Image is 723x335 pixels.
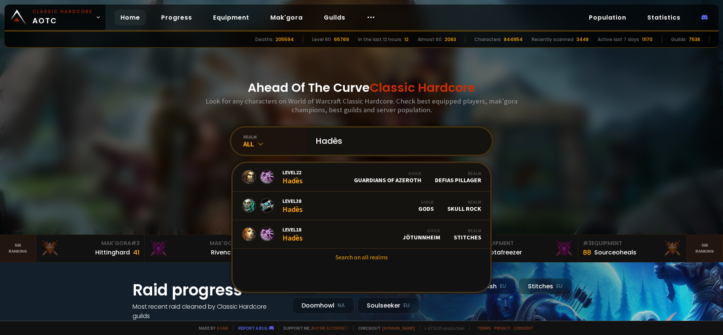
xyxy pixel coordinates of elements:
[532,36,574,43] div: Recently scanned
[358,36,401,43] div: In the last 12 hours
[642,36,653,43] div: 11170
[248,79,475,97] h1: Ahead Of The Curve
[419,325,465,331] span: v. d752d5 - production
[486,248,522,257] div: Notafreezer
[292,297,354,314] div: Doomhowl
[445,36,456,43] div: 2063
[337,302,345,309] small: NA
[282,226,303,242] div: Hadès
[454,228,481,233] div: Realm
[354,171,421,176] div: Guild
[513,325,533,331] a: Consent
[583,239,592,247] span: # 3
[404,36,409,43] div: 12
[500,283,506,290] small: EU
[403,302,410,309] small: EU
[318,10,351,25] a: Guilds
[504,36,523,43] div: 844954
[278,325,349,331] span: Support me,
[131,239,140,247] span: # 3
[477,325,491,331] a: Terms
[519,278,572,294] div: Stitches
[95,248,130,257] div: Hittinghard
[687,235,723,262] a: Seeranking
[671,36,686,43] div: Guilds
[474,239,574,247] div: Equipment
[211,248,235,257] div: Rivench
[474,36,501,43] div: Characters
[282,198,303,204] span: Level 38
[282,198,303,214] div: Hadès
[598,36,639,43] div: Active last 7 days
[32,8,93,26] span: AOTC
[41,239,140,247] div: Mak'Gora
[145,235,253,262] a: Mak'Gora#2Rivench100
[149,239,248,247] div: Mak'Gora
[133,247,140,257] div: 41
[32,8,93,15] small: Classic Hardcore
[470,235,578,262] a: #2Equipment88Notafreezer
[382,325,415,331] a: [DOMAIN_NAME]
[447,199,481,212] div: Skull Rock
[583,247,591,257] div: 88
[5,5,105,30] a: Classic HardcoreAOTC
[334,36,349,43] div: 65769
[233,192,490,220] a: Level38HadèsGuildGODSRealmSkull Rock
[556,283,563,290] small: EU
[311,128,483,155] input: Search a character...
[203,97,520,114] h3: Look for any characters on World of Warcraft Classic Hardcore. Check best equipped players, mak'g...
[194,325,228,331] span: Made by
[282,169,303,176] span: Level 22
[357,297,419,314] div: Soulseeker
[312,36,331,43] div: Level 60
[594,248,636,257] div: Sourceoheals
[583,239,682,247] div: Equipment
[264,10,309,25] a: Mak'gora
[689,36,700,43] div: 7538
[233,220,490,249] a: Level18HadèsGuildJötunnheimRealmStitches
[133,302,283,321] h4: Most recent raid cleaned by Classic Hardcore guilds
[311,325,349,331] a: Buy me a coffee
[454,228,481,241] div: Stitches
[418,199,434,212] div: GODS
[354,171,421,184] div: Guardians of Azeroth
[577,36,589,43] div: 3448
[435,171,481,184] div: Defias Pillager
[282,226,303,233] span: Level 18
[641,10,686,25] a: Statistics
[403,228,440,241] div: Jötunnheim
[233,249,490,265] a: Search on all realms
[276,36,294,43] div: 205594
[243,140,307,148] div: All
[238,325,268,331] a: Report a bug
[255,36,273,43] div: Deaths
[494,325,510,331] a: Privacy
[578,235,687,262] a: #3Equipment88Sourceoheals
[403,228,440,233] div: Guild
[217,325,228,331] a: a fan
[36,235,145,262] a: Mak'Gora#3Hittinghard41
[418,36,442,43] div: Almost 60
[282,169,303,185] div: Hadès
[233,163,490,192] a: Level22HadèsGuildGuardians of AzerothRealmDefias Pillager
[447,199,481,205] div: Realm
[243,134,307,140] div: realm
[435,171,481,176] div: Realm
[133,278,283,302] h1: Raid progress
[370,79,475,96] span: Classic Hardcore
[114,10,146,25] a: Home
[583,10,632,25] a: Population
[353,325,415,331] span: Checkout
[207,10,255,25] a: Equipment
[155,10,198,25] a: Progress
[418,199,434,205] div: Guild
